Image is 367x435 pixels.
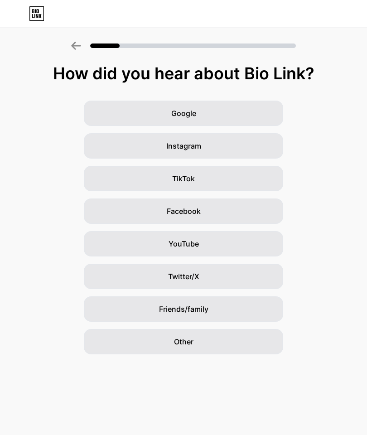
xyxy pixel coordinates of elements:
span: YouTube [169,238,199,249]
span: Instagram [166,140,201,151]
span: Google [171,108,196,119]
span: Other [174,336,193,347]
div: How did you hear about Bio Link? [5,64,362,82]
span: Friends/family [159,304,208,314]
span: TikTok [172,173,195,184]
span: Facebook [167,206,201,217]
span: Twitter/X [168,271,199,282]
